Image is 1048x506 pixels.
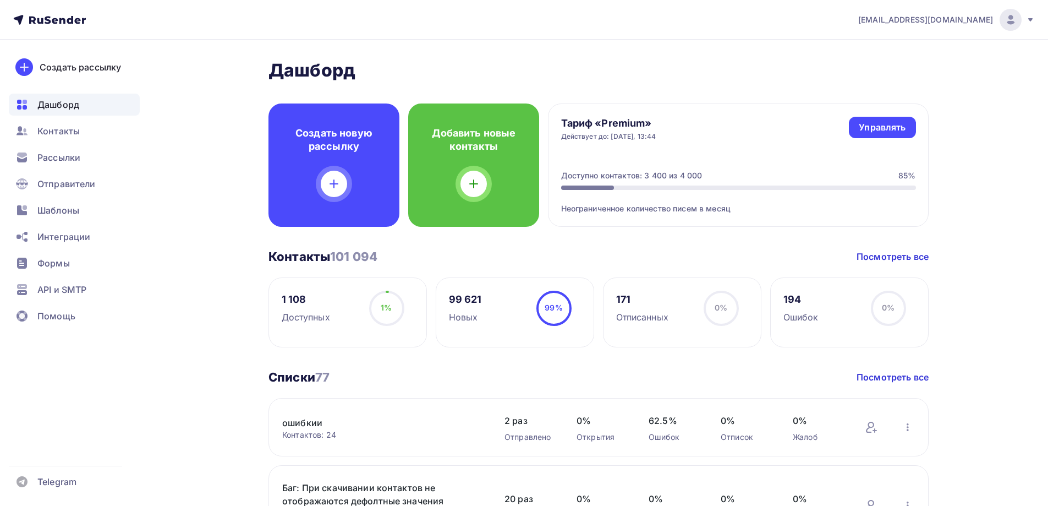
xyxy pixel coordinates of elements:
h4: Создать новую рассылку [286,127,382,153]
a: Посмотреть все [857,371,929,384]
span: 0% [577,492,627,505]
span: 2 раз [504,414,555,427]
div: Доступно контактов: 3 400 из 4 000 [561,170,703,181]
span: API и SMTP [37,283,86,296]
span: 62.5% [649,414,699,427]
a: [EMAIL_ADDRESS][DOMAIN_NAME] [858,9,1035,31]
div: 171 [616,293,668,306]
div: 194 [783,293,819,306]
div: 1 108 [282,293,330,306]
div: Открытия [577,432,627,443]
span: 99% [545,303,562,312]
span: Помощь [37,309,75,323]
div: 85% [898,170,915,181]
div: Создать рассылку [40,61,121,74]
a: Отправители [9,173,140,195]
span: Контакты [37,124,80,138]
span: Формы [37,257,70,270]
a: Контакты [9,120,140,142]
h2: Дашборд [268,59,929,81]
div: Новых [449,311,482,324]
div: Контактов: 24 [282,429,482,440]
span: 0% [793,492,843,505]
span: [EMAIL_ADDRESS][DOMAIN_NAME] [858,14,993,25]
div: Отправлено [504,432,555,443]
span: 0% [721,414,771,427]
span: 0% [577,414,627,427]
a: Дашборд [9,94,140,116]
span: Интеграции [37,230,90,243]
span: Шаблоны [37,204,79,217]
h4: Добавить новые контакты [426,127,522,153]
div: 99 621 [449,293,482,306]
div: Отписанных [616,311,668,324]
a: Рассылки [9,146,140,168]
h3: Списки [268,369,330,385]
span: 0% [882,303,895,312]
span: 20 раз [504,492,555,505]
span: 0% [721,492,771,505]
div: Неограниченное количество писем в месяц [561,190,916,214]
a: Шаблоны [9,199,140,221]
a: Формы [9,252,140,274]
span: 0% [649,492,699,505]
span: Дашборд [37,98,79,111]
div: Ошибок [783,311,819,324]
div: Доступных [282,311,330,324]
span: 0% [715,303,727,312]
div: Управлять [859,121,906,134]
span: Рассылки [37,151,80,164]
div: Отписок [721,432,771,443]
a: Посмотреть все [857,250,929,263]
div: Действует до: [DATE], 13:44 [561,132,656,141]
h4: Тариф «Premium» [561,117,656,130]
div: Ошибок [649,432,699,443]
span: Отправители [37,177,96,191]
a: ошибкии [282,416,469,429]
div: Жалоб [793,432,843,443]
span: 0% [793,414,843,427]
span: Telegram [37,475,76,488]
h3: Контакты [268,249,377,264]
a: Управлять [849,117,915,138]
span: 101 094 [330,249,377,264]
span: 1% [381,303,392,312]
span: 77 [315,370,330,384]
